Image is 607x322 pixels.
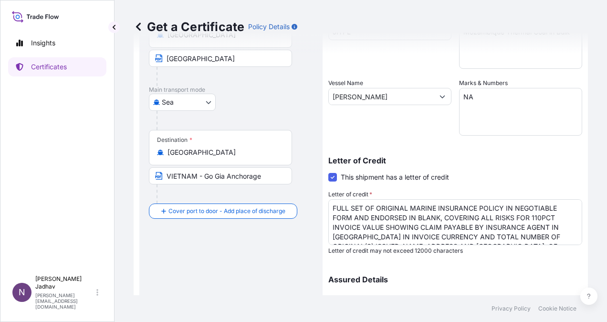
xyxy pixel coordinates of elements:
[149,50,292,67] input: Text to appear on certificate
[341,172,449,182] span: This shipment has a letter of credit
[328,78,363,88] label: Vessel Name
[248,22,290,32] p: Policy Details
[162,97,174,107] span: Sea
[149,86,313,94] p: Main transport mode
[168,206,285,216] span: Cover port to door - Add place of discharge
[328,190,372,199] label: Letter of credit
[134,19,244,34] p: Get a Certificate
[167,148,280,157] input: Destination
[459,78,508,88] label: Marks & Numbers
[328,157,582,164] p: Letter of Credit
[459,295,502,304] label: Named Assured
[538,305,576,312] a: Cookie Notice
[35,275,94,290] p: [PERSON_NAME] Jadhav
[328,276,582,283] p: Assured Details
[35,292,94,310] p: [PERSON_NAME][EMAIL_ADDRESS][DOMAIN_NAME]
[31,62,67,72] p: Certificates
[329,88,434,105] input: Type to search vessel name or IMO
[434,88,451,105] button: Show suggestions
[8,33,106,53] a: Insights
[328,295,377,304] span: Primary Assured
[157,136,192,144] div: Destination
[149,167,292,184] input: Text to appear on certificate
[328,247,582,255] p: Letter of credit may not exceed 12000 characters
[149,204,297,219] button: Cover port to door - Add place of discharge
[492,305,531,312] a: Privacy Policy
[8,57,106,76] a: Certificates
[31,38,55,48] p: Insights
[19,288,25,297] span: N
[149,94,216,111] button: Select transport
